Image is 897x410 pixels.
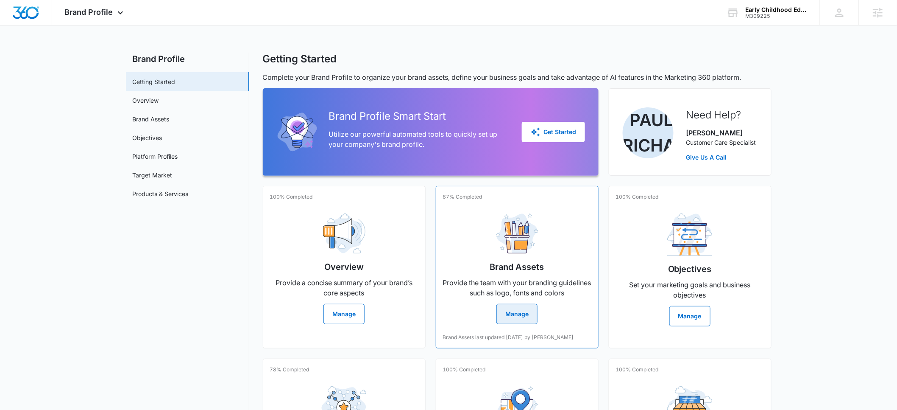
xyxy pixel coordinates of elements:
[522,122,585,142] button: Get Started
[270,278,418,298] p: Provide a concise summary of your brand’s core aspects
[746,6,808,13] div: account name
[65,8,113,17] span: Brand Profile
[686,128,756,138] p: [PERSON_NAME]
[329,129,508,149] p: Utilize our powerful automated tools to quickly set up your company's brand profile.
[496,304,538,324] button: Manage
[133,115,170,124] a: Brand Assets
[668,263,712,275] h2: Objectives
[133,152,178,161] a: Platform Profiles
[263,53,337,65] h1: Getting Started
[263,186,426,348] a: 100% CompletedOverviewProvide a concise summary of your brand’s core aspectsManage
[126,53,249,65] h2: Brand Profile
[490,261,544,273] h2: Brand Assets
[609,186,772,348] a: 100% CompletedObjectivesSet your marketing goals and business objectivesManage
[263,72,772,82] p: Complete your Brand Profile to organize your brand assets, define your business goals and take ad...
[669,306,710,326] button: Manage
[686,107,756,123] h2: Need Help?
[686,138,756,147] p: Customer Care Specialist
[686,153,756,162] a: Give Us A Call
[443,366,486,373] p: 100% Completed
[270,366,309,373] p: 78% Completed
[616,193,659,201] p: 100% Completed
[133,77,175,86] a: Getting Started
[133,189,189,198] a: Products & Services
[616,366,659,373] p: 100% Completed
[443,334,574,341] p: Brand Assets last updated [DATE] by [PERSON_NAME]
[623,107,674,158] img: Paul Richardson
[324,261,364,273] h2: Overview
[443,278,591,298] p: Provide the team with your branding guidelines such as logo, fonts and colors
[746,13,808,19] div: account id
[616,280,764,300] p: Set your marketing goals and business objectives
[270,193,313,201] p: 100% Completed
[436,186,599,348] a: 67% CompletedBrand AssetsProvide the team with your branding guidelines such as logo, fonts and c...
[133,171,173,180] a: Target Market
[530,127,577,137] div: Get Started
[443,193,482,201] p: 67% Completed
[323,304,365,324] button: Manage
[133,96,159,105] a: Overview
[133,133,162,142] a: Objectives
[329,109,508,124] h2: Brand Profile Smart Start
